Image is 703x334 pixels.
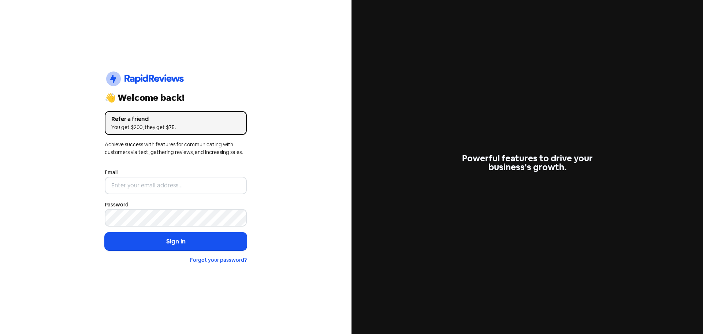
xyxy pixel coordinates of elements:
[105,93,247,102] div: 👋 Welcome back!
[111,124,240,131] div: You get $200, they get $75.
[105,232,247,251] button: Sign in
[105,177,247,194] input: Enter your email address...
[105,201,129,209] label: Password
[111,115,240,124] div: Refer a friend
[105,141,247,156] div: Achieve success with features for communicating with customers via text, gathering reviews, and i...
[190,257,247,263] a: Forgot your password?
[105,169,118,176] label: Email
[456,154,598,172] div: Powerful features to drive your business's growth.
